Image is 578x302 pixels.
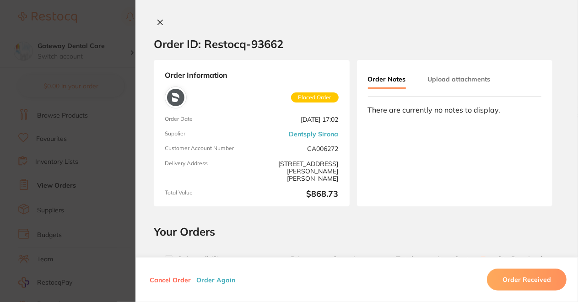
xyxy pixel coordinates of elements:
span: Placed Order [291,92,339,102]
span: Total [376,255,433,264]
span: Supplier [165,130,248,138]
strong: Order Information [165,71,339,79]
button: Cancel Order [147,275,194,284]
span: CA006272 [255,145,339,152]
b: $868.73 [255,189,339,199]
span: Total Value [165,189,248,199]
span: Quantity [319,255,376,264]
span: Delivery Address [165,160,248,182]
a: Dentsply Sirona [289,130,339,138]
h2: Order ID: Restocq- 93662 [154,37,283,51]
button: Order Again [194,275,238,284]
img: Dentsply Sirona [167,89,184,106]
div: There are currently no notes to display. [368,106,542,114]
span: Qty Received [491,255,549,264]
button: Order Notes [368,71,406,89]
span: [STREET_ADDRESS][PERSON_NAME][PERSON_NAME] [255,160,339,182]
button: Upload attachments [428,71,491,87]
span: Select all ( 0 ) [173,255,220,264]
span: Price [280,255,319,264]
button: Order Received [487,269,567,291]
span: Order Date [165,116,248,123]
span: Item Status [433,255,491,264]
h2: Your Orders [154,225,560,238]
span: [DATE] 17:02 [255,116,339,123]
span: Customer Account Number [165,145,248,152]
